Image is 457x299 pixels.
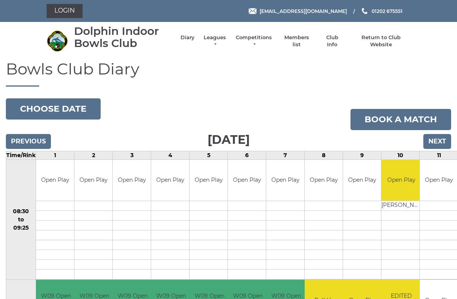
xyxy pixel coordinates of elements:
td: 3 [113,151,151,159]
td: 5 [190,151,228,159]
input: Previous [6,134,51,149]
a: Return to Club Website [351,34,410,48]
td: Open Play [113,160,151,201]
input: Next [423,134,451,149]
td: Open Play [74,160,112,201]
td: 1 [36,151,74,159]
td: Open Play [36,160,74,201]
img: Dolphin Indoor Bowls Club [47,30,68,52]
img: Email [249,8,256,14]
td: Open Play [228,160,266,201]
a: Login [47,4,83,18]
td: 10 [381,151,420,159]
td: 6 [228,151,266,159]
div: Dolphin Indoor Bowls Club [74,25,173,49]
td: 4 [151,151,190,159]
td: [PERSON_NAME] [381,201,421,211]
td: Time/Rink [6,151,36,159]
span: 01202 675551 [372,8,403,14]
a: Competitions [235,34,273,48]
td: 08:30 to 09:25 [6,159,36,280]
button: Choose date [6,98,101,120]
td: Open Play [305,160,343,201]
a: Leagues [202,34,227,48]
td: 8 [305,151,343,159]
span: [EMAIL_ADDRESS][DOMAIN_NAME] [260,8,347,14]
td: 9 [343,151,381,159]
a: Members list [280,34,313,48]
h1: Bowls Club Diary [6,60,451,87]
td: Open Play [151,160,189,201]
a: Diary [181,34,195,41]
td: Open Play [343,160,381,201]
a: Book a match [350,109,451,130]
td: 7 [266,151,305,159]
td: Open Play [190,160,228,201]
a: Club Info [321,34,343,48]
img: Phone us [362,8,367,14]
a: Phone us 01202 675551 [361,7,403,15]
td: Open Play [381,160,421,201]
td: Open Play [266,160,304,201]
a: Email [EMAIL_ADDRESS][DOMAIN_NAME] [249,7,347,15]
td: 2 [74,151,113,159]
